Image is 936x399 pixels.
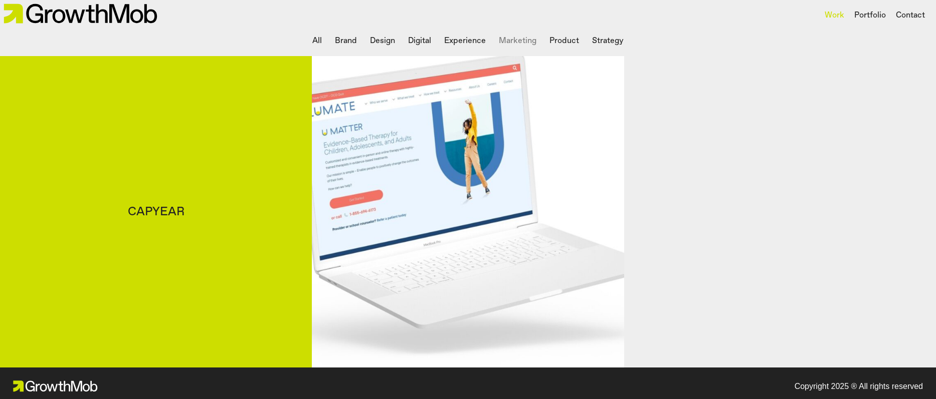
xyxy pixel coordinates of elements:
[854,10,886,22] a: Portfolio
[331,31,361,51] li: Brand
[588,31,628,51] li: Strategy
[795,380,923,395] div: Copyright 2025 ® All rights reserved
[820,7,930,24] nav: Main nav
[8,206,304,218] h3: CapYear
[896,10,925,22] a: Contact
[11,378,99,393] img: GrowthMob
[404,31,435,51] li: Digital
[495,31,540,51] li: Marketing
[825,10,844,22] a: Work
[366,31,399,51] li: Design
[545,31,583,51] li: Product
[308,31,326,51] li: All
[440,31,490,51] li: Experience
